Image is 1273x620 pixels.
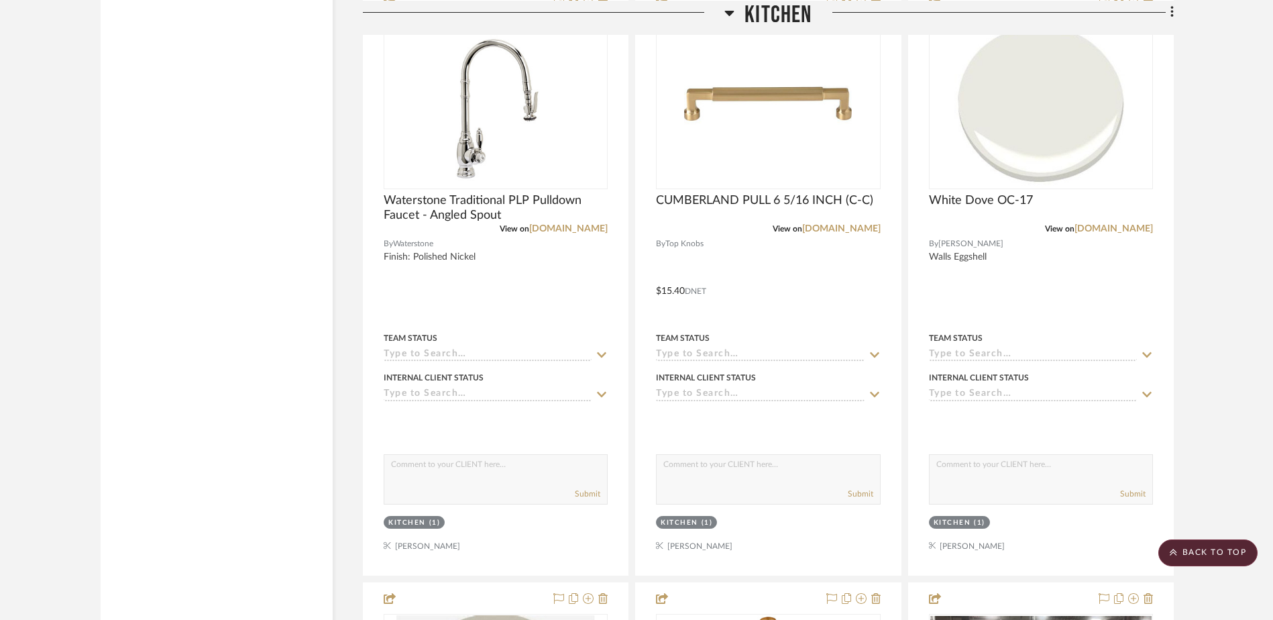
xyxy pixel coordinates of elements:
span: By [384,238,393,250]
span: By [929,238,938,250]
div: Team Status [656,332,710,344]
img: White Dove OC-17 [954,20,1127,188]
a: [DOMAIN_NAME] [1074,224,1153,234]
div: (1) [974,518,985,528]
span: Waterstone [393,238,433,250]
span: View on [1045,225,1074,233]
div: (1) [429,518,441,528]
img: Waterstone Traditional PLP Pulldown Faucet - Angled Spout [429,20,563,188]
input: Type to Search… [656,349,864,362]
div: Team Status [929,332,983,344]
span: Waterstone Traditional PLP Pulldown Faucet - Angled Spout [384,193,608,223]
span: Top Knobs [665,238,704,250]
span: By [656,238,665,250]
div: Team Status [384,332,437,344]
div: (1) [702,518,713,528]
span: View on [500,225,529,233]
div: Internal Client Status [929,372,1029,384]
input: Type to Search… [384,349,592,362]
button: Submit [848,488,873,500]
span: CUMBERLAND PULL 6 5/16 INCH (C-C) [656,193,873,208]
div: Internal Client Status [656,372,756,384]
button: Submit [1120,488,1146,500]
div: Kitchen [661,518,698,528]
span: [PERSON_NAME] [938,238,1003,250]
a: [DOMAIN_NAME] [529,224,608,234]
span: White Dove OC-17 [929,193,1033,208]
div: Internal Client Status [384,372,484,384]
button: Submit [575,488,600,500]
span: View on [773,225,802,233]
div: Kitchen [388,518,426,528]
input: Type to Search… [929,389,1137,401]
div: Kitchen [934,518,971,528]
a: [DOMAIN_NAME] [802,224,881,234]
scroll-to-top-button: BACK TO TOP [1158,539,1258,566]
input: Type to Search… [929,349,1137,362]
img: CUMBERLAND PULL 6 5/16 INCH (C-C) [684,20,852,188]
input: Type to Search… [656,389,864,401]
input: Type to Search… [384,389,592,401]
